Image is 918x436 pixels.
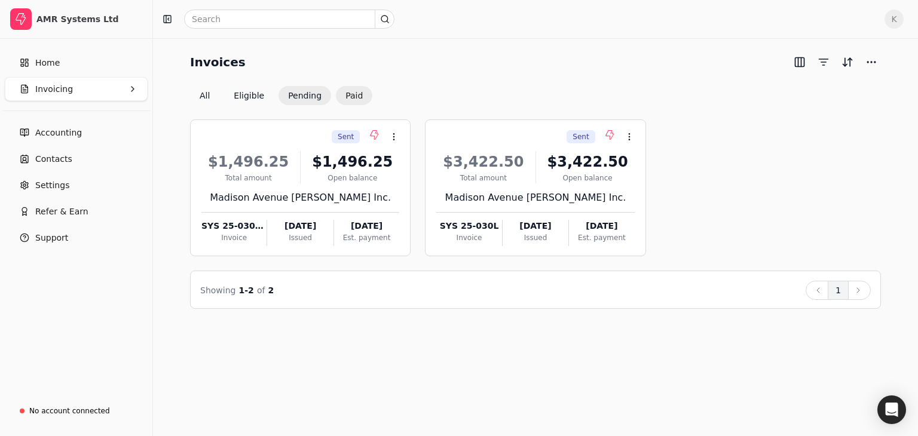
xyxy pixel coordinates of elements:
[35,127,82,139] span: Accounting
[569,220,634,232] div: [DATE]
[201,220,267,232] div: SYS 25-030L 0906
[35,57,60,69] span: Home
[343,234,391,242] font: Est. payment
[201,191,399,205] div: Madison Avenue [PERSON_NAME] Inc.
[436,151,530,173] div: $3,422.50
[457,234,482,242] font: Invoice
[5,147,148,171] a: Contacts
[257,285,265,295] span: of
[5,173,148,197] a: Settings
[885,10,904,29] button: K
[334,220,399,232] div: [DATE]
[35,205,88,218] span: Refer & Earn
[862,53,881,72] button: More
[5,400,148,422] a: No account connected
[35,179,69,192] span: Settings
[200,285,235,295] span: Showing
[29,406,110,416] div: No account connected
[838,53,857,72] button: Sort
[190,86,372,105] div: Invoice filter options
[877,395,906,424] div: Open Intercom Messenger
[267,220,333,232] div: [DATE]
[5,199,148,223] button: Refer & Earn
[445,192,626,203] font: Madison Avenue [PERSON_NAME] Inc.
[345,91,363,100] font: Paid
[460,174,507,182] font: Total amount
[224,86,274,105] button: Eligible
[190,53,246,72] h2: Invoices
[35,153,72,165] span: Contacts
[289,234,312,242] font: Issued
[190,86,219,105] button: All
[279,86,331,105] button: Pending
[436,220,501,232] div: SYS 25-030L
[5,51,148,75] a: Home
[184,10,394,29] input: Search
[5,121,148,145] a: Accounting
[563,174,613,182] font: Open balance
[828,281,849,300] button: 1
[221,234,247,242] font: Invoice
[573,133,589,141] font: Sent
[338,131,354,142] span: Sent
[547,153,628,170] font: $3,422.50
[312,153,393,170] font: $1,496.25
[524,234,547,242] font: Issued
[239,285,254,295] span: 1 - 2
[305,173,399,183] div: Open balance
[503,220,568,232] div: [DATE]
[5,77,148,101] button: Invoicing
[578,234,626,242] font: Est. payment
[268,285,274,295] span: 2
[201,173,295,183] div: Total amount
[36,13,142,25] div: AMR Systems Ltd
[5,226,148,250] button: Support
[201,151,295,173] div: $1,496.25
[35,232,68,244] span: Support
[35,83,73,96] span: Invoicing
